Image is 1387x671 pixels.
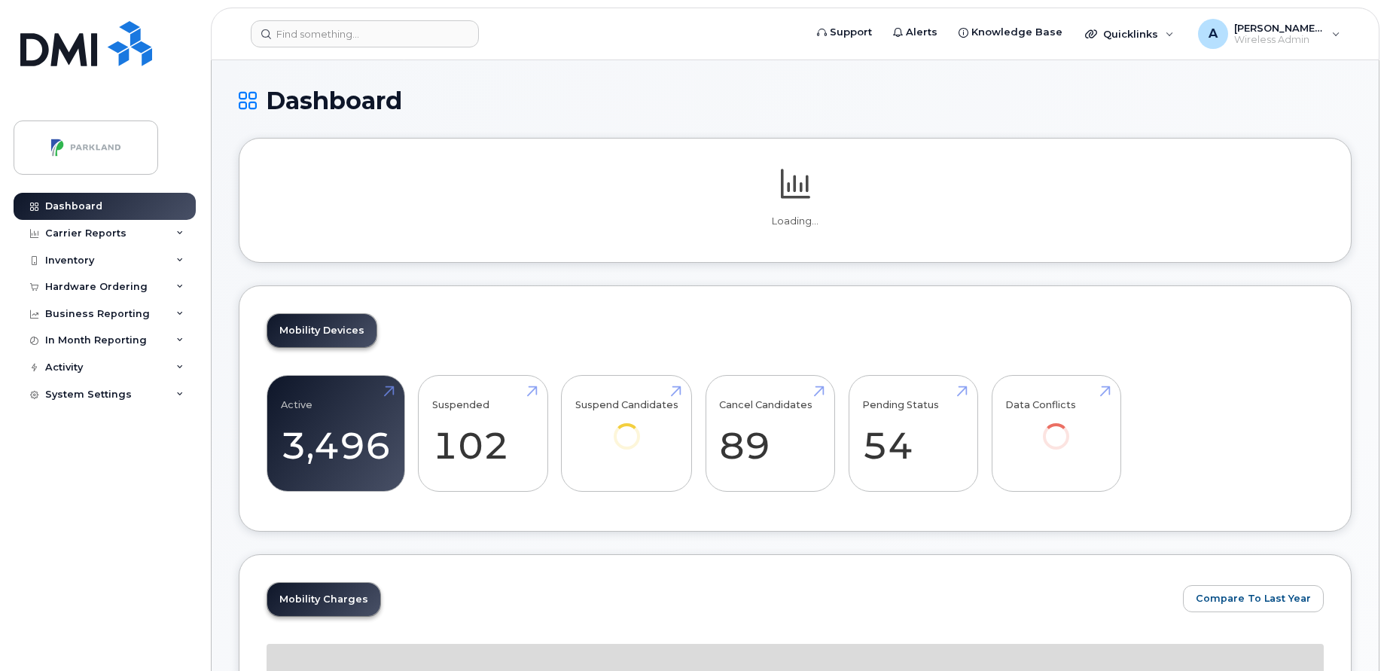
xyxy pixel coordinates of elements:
a: Pending Status 54 [862,384,964,483]
a: Cancel Candidates 89 [719,384,821,483]
h1: Dashboard [239,87,1352,114]
a: Suspend Candidates [575,384,678,471]
a: Mobility Charges [267,583,380,616]
a: Mobility Devices [267,314,376,347]
a: Data Conflicts [1005,384,1107,471]
a: Suspended 102 [432,384,534,483]
span: Compare To Last Year [1196,591,1311,605]
button: Compare To Last Year [1183,585,1324,612]
p: Loading... [267,215,1324,228]
a: Active 3,496 [281,384,391,483]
